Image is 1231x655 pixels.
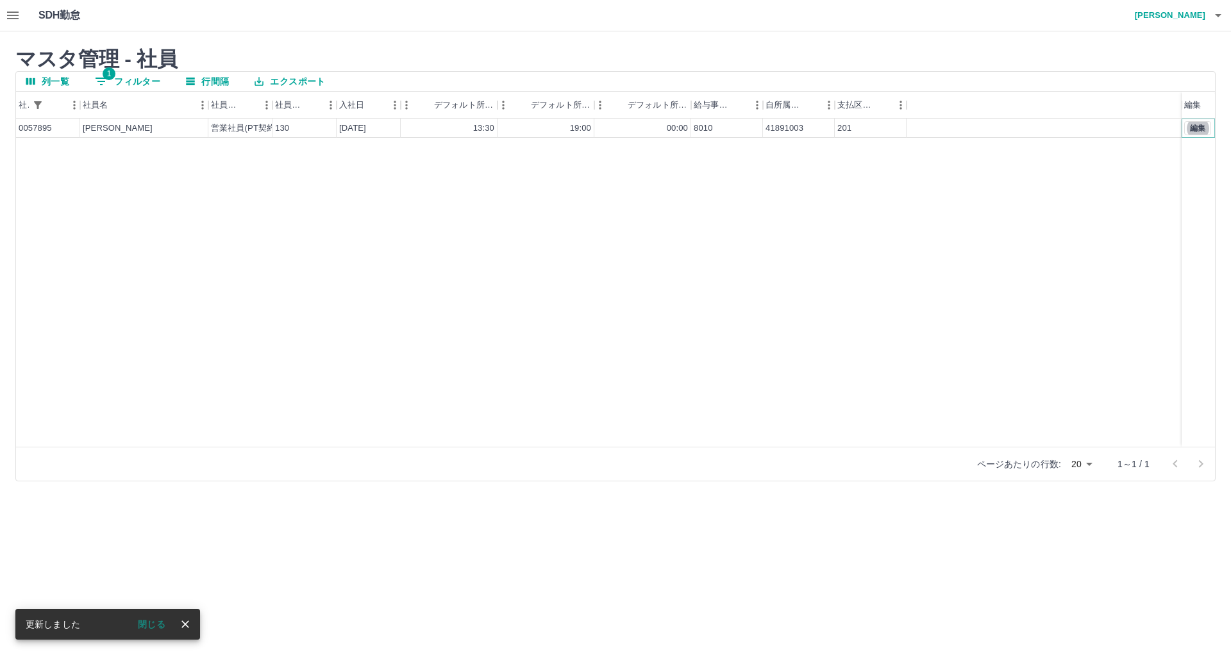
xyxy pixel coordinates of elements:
button: ソート [47,96,65,114]
button: メニュー [257,95,276,115]
div: 201 [837,122,851,135]
button: 列選択 [16,72,80,91]
div: 編集 [1182,92,1215,119]
button: ソート [873,96,891,114]
button: ソート [513,96,531,114]
div: 社員区分 [211,92,239,119]
button: エクスポート [244,72,335,91]
button: メニュー [65,95,84,115]
button: close [176,615,195,634]
div: 給与事業所コード [691,92,763,119]
div: 社員名 [80,92,208,119]
div: デフォルト所定休憩時間 [594,92,691,119]
div: 給与事業所コード [694,92,730,119]
div: 社員番号 [16,92,80,119]
p: 1～1 / 1 [1118,458,1150,470]
button: メニュー [819,95,839,115]
button: 編集 [1184,121,1211,135]
div: 営業社員(PT契約) [211,122,278,135]
button: ソート [364,96,382,114]
div: 社員番号 [19,92,29,119]
div: デフォルト所定終業時刻 [531,92,592,119]
div: デフォルト所定終業時刻 [498,92,594,119]
div: 19:00 [570,122,591,135]
button: メニュー [748,95,767,115]
div: デフォルト所定開始時刻 [434,92,495,119]
button: ソート [108,96,126,114]
button: メニュー [891,95,910,115]
div: 支払区分コード [837,92,873,119]
div: 編集 [1184,92,1201,119]
div: デフォルト所定開始時刻 [401,92,498,119]
div: 自所属契約コード [766,92,801,119]
div: [PERSON_NAME] [83,122,153,135]
div: 社員区分 [208,92,272,119]
div: 130 [275,122,289,135]
div: 社員名 [83,92,108,119]
h2: マスタ管理 - 社員 [15,47,1216,71]
div: 0057895 [19,122,52,135]
div: デフォルト所定休憩時間 [628,92,689,119]
button: ソート [730,96,748,114]
button: ソート [239,96,257,114]
div: 20 [1066,455,1097,474]
button: 閉じる [128,615,176,634]
button: フィルター表示 [85,72,171,91]
div: 更新しました [26,613,80,636]
button: フィルター表示 [29,96,47,114]
div: 社員区分コード [272,92,337,119]
div: [DATE] [339,122,366,135]
div: 支払区分コード [835,92,907,119]
div: 入社日 [339,92,364,119]
p: ページあたりの行数: [977,458,1061,470]
div: 自所属契約コード [763,92,835,119]
button: ソート [610,96,628,114]
button: メニュー [385,95,405,115]
div: 00:00 [667,122,688,135]
button: ソート [416,96,434,114]
button: メニュー [193,95,212,115]
div: 入社日 [337,92,401,119]
div: 13:30 [473,122,494,135]
div: 1件のフィルターを適用中 [29,96,47,114]
button: 行間隔 [176,72,239,91]
button: ソート [303,96,321,114]
span: 1 [103,67,115,80]
button: メニュー [321,95,340,115]
button: ソート [801,96,819,114]
div: 社員区分コード [275,92,303,119]
div: 41891003 [766,122,803,135]
div: 8010 [694,122,713,135]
